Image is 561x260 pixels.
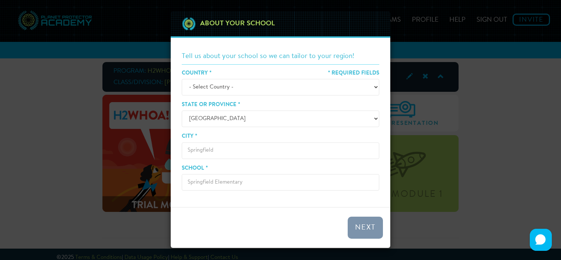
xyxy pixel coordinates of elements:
[171,11,390,38] div: Close
[182,69,211,77] label: Country *
[182,142,379,159] input: Springfield
[182,133,197,140] label: City *
[348,217,383,239] button: Next
[182,165,208,172] label: School *
[182,53,379,61] h4: Tell us about your school so we can tailor to your region!
[182,174,379,191] input: Springfield Elementary
[182,101,240,109] label: State or Province *
[328,69,379,77] label: * Required Fields
[528,227,554,253] iframe: HelpCrunch
[196,17,275,31] h4: About your school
